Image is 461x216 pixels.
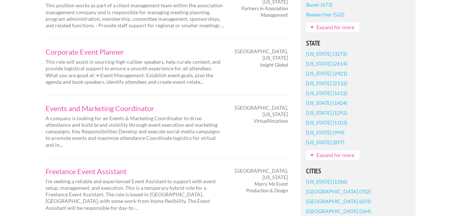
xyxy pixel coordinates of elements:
[306,98,347,108] a: [US_STATE] (1424)
[246,181,288,193] em: Marry Me Event Production & Design
[46,115,224,148] p: A company is looking for an Events & Marketing Coordinator to drive attendance and build brand vi...
[306,150,359,160] a: Expand for more
[306,137,344,147] a: [US_STATE] (897)
[306,206,371,216] a: [GEOGRAPHIC_DATA] (564)
[306,127,344,137] a: [US_STATE] (999)
[306,186,371,196] a: [GEOGRAPHIC_DATA] (702)
[306,108,347,118] a: [US_STATE] (1292)
[235,105,288,118] span: [GEOGRAPHIC_DATA], [US_STATE]
[306,59,347,68] a: [US_STATE] (2614)
[260,62,288,68] em: Insight Global
[254,118,288,124] em: VirtualVocations
[241,5,288,18] em: Partners in Association Management
[46,48,224,55] a: Corporate Event Planner
[306,168,410,174] h5: Cities
[46,105,224,112] a: Events and Marketing Coordinator
[306,118,347,127] a: [US_STATE] (1103)
[46,59,224,85] p: This role will assist in sourcing high-caliber speakers, help curate content, and provide logisti...
[306,22,359,32] a: Expand for more
[46,2,224,29] p: This position works as part of a client management team within the association management company...
[306,196,371,206] a: [GEOGRAPHIC_DATA] (659)
[306,49,347,59] a: [US_STATE] (3272)
[306,78,347,88] a: [US_STATE] (2132)
[46,168,224,175] a: Freelance Event Assistant
[306,177,347,186] a: [US_STATE] (1186)
[306,88,347,98] a: [US_STATE] (1612)
[306,9,344,19] a: Researcher (522)
[235,168,288,181] span: [GEOGRAPHIC_DATA], [US_STATE]
[306,40,410,47] h5: State
[306,68,347,78] a: [US_STATE] (2421)
[235,48,288,61] span: [GEOGRAPHIC_DATA], [US_STATE]
[46,178,224,211] p: I’m seeking a reliable and experienced Event Assistant to support with event setup, management, a...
